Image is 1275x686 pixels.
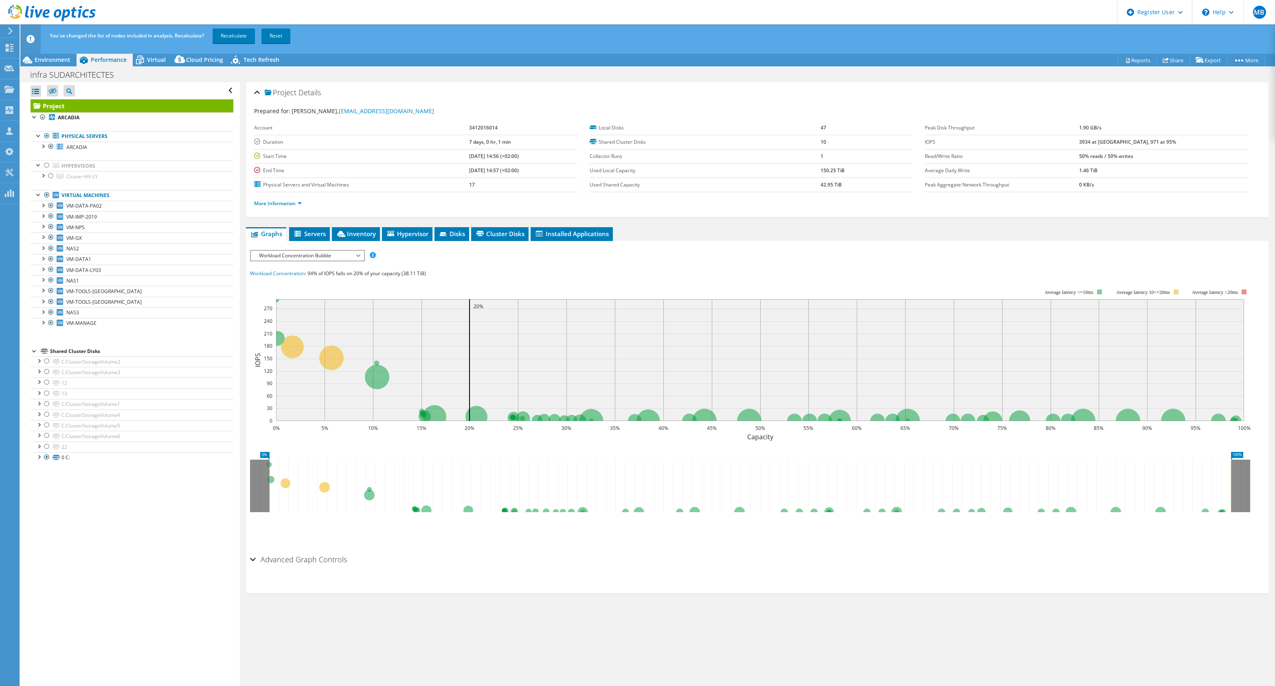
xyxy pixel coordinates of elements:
[66,144,87,151] span: ARCADIA
[31,356,233,367] a: C:ClusterStorageVolume2
[273,425,280,432] text: 0%
[31,297,233,307] a: VM-TOOLS-[GEOGRAPHIC_DATA]
[270,417,272,424] text: 0
[1192,289,1238,295] text: Average latency >20ms
[58,114,79,121] b: ARCADIA
[66,256,91,263] span: VM-DATA1
[250,270,306,277] span: Workload Concentration:
[610,425,620,432] text: 35%
[31,399,233,410] a: C:ClusterStorageVolume1
[31,232,233,243] a: VM-GX
[254,107,290,115] label: Prepared for:
[31,431,233,441] a: C:ClusterStorageVolume6
[1116,289,1170,295] tspan: Average latency 10<=20ms
[31,275,233,286] a: NAS1
[31,377,233,388] a: 12
[254,138,469,146] label: Duration
[66,235,82,241] span: VM-GX
[66,277,79,284] span: NAS1
[475,230,524,238] span: Cluster Disks
[658,425,668,432] text: 40%
[26,70,127,79] h1: infra SUDARCHITECTES
[267,405,272,412] text: 30
[31,367,233,377] a: C:ClusterStorageVolume3
[925,167,1079,175] label: Average Daily Write
[31,160,233,171] a: Hypervisors
[293,230,326,238] span: Servers
[261,28,290,43] a: Reset
[255,251,360,261] span: Workload Concentration Bubble
[803,425,813,432] text: 55%
[244,56,279,64] span: Tech Refresh
[254,152,469,160] label: Start Time
[31,112,233,123] a: ARCADIA
[1045,289,1093,295] tspan: Average latency <=10ms
[91,56,127,64] span: Performance
[1079,124,1102,131] b: 1.90 GB/s
[264,305,272,312] text: 270
[925,181,1079,189] label: Peak Aggregate Network Throughput
[66,298,142,305] span: VM-TOOLS-[GEOGRAPHIC_DATA]
[264,368,272,375] text: 120
[265,89,296,97] span: Project
[31,410,233,420] a: C:ClusterStorageVolume4
[997,425,1007,432] text: 75%
[31,211,233,222] a: VM-IMP-2019
[66,288,142,295] span: VM-TOOLS-[GEOGRAPHIC_DATA]
[307,270,426,277] span: 94% of IOPS falls on 20% of your capacity (38.11 TiB)
[821,153,823,160] b: 1
[147,56,166,64] span: Virtual
[267,392,272,399] text: 60
[66,320,97,327] span: VM-MANAGE
[31,318,233,329] a: VM-MANAGE
[469,181,475,188] b: 17
[590,167,821,175] label: Used Local Capacity
[925,124,1079,132] label: Peak Disk Throughput
[66,173,98,180] span: Cluster-HV-LY
[821,124,826,131] b: 47
[254,200,302,207] a: More Information
[1227,54,1265,66] a: More
[250,551,347,568] h2: Advanced Graph Controls
[31,307,233,318] a: NAS3
[254,124,469,132] label: Account
[66,202,102,209] span: VM-DATA-PA02
[253,353,262,367] text: IOPS
[1079,181,1094,188] b: 0 KB/s
[562,425,571,432] text: 30%
[31,265,233,275] a: VM-DATA-LY03
[1238,425,1251,432] text: 100%
[439,230,465,238] span: Disks
[707,425,717,432] text: 45%
[31,388,233,399] a: 13
[35,56,70,64] span: Environment
[31,420,233,431] a: C:ClusterStorageVolume5
[66,213,97,220] span: VM-IMP-2019
[186,56,223,64] span: Cloud Pricing
[31,243,233,254] a: NAS2
[31,142,233,152] a: ARCADIA
[852,425,862,432] text: 60%
[250,230,282,238] span: Graphs
[747,432,774,441] text: Capacity
[368,425,378,432] text: 10%
[31,131,233,142] a: Physical Servers
[590,181,821,189] label: Used Shared Capacity
[1079,167,1097,174] b: 1.46 TiB
[50,32,204,39] span: You've changed the list of nodes included in analysis. Recalculate?
[1079,138,1176,145] b: 3934 at [GEOGRAPHIC_DATA], 971 at 95%
[535,230,609,238] span: Installed Applications
[1118,54,1157,66] a: Reports
[298,88,321,97] span: Details
[925,138,1079,146] label: IOPS
[949,425,959,432] text: 70%
[264,355,272,362] text: 150
[417,425,426,432] text: 15%
[1189,54,1227,66] a: Export
[254,181,469,189] label: Physical Servers and Virtual Machines
[31,190,233,201] a: Virtual Machines
[31,99,233,112] a: Project
[1079,153,1133,160] b: 50% reads / 50% writes
[821,181,842,188] b: 42.95 TiB
[267,380,272,387] text: 90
